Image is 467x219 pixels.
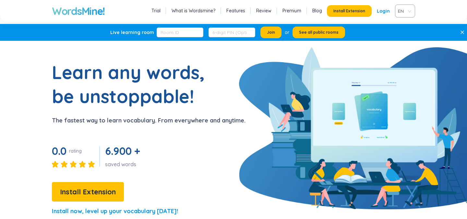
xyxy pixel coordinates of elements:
a: Premium [282,7,301,14]
span: See all public rooms [299,30,339,35]
button: See all public rooms [293,27,345,38]
span: Install Extension [60,186,116,198]
span: 6.900 + [105,144,140,157]
div: rating [69,148,82,154]
a: Trial [151,7,161,14]
a: Install Extension [52,189,124,196]
button: Join [260,27,281,38]
button: Install Extension [52,182,124,202]
h1: Learn any words, be unstoppable! [52,60,214,108]
a: Blog [312,7,322,14]
span: Join [267,30,275,35]
span: 0.0 [52,144,66,157]
a: Review [256,7,271,14]
input: 6-digit PIN (Optional) [209,28,255,37]
a: Features [226,7,245,14]
input: Room ID [157,28,203,37]
a: Login [377,5,390,17]
div: or [285,29,289,36]
div: saved words [105,161,143,168]
a: What is Wordsmine? [172,7,215,14]
p: Install now, level up your vocabulary [DATE]! [52,207,178,216]
span: VIE [398,6,410,16]
div: Live learning room [110,29,154,36]
p: The fastest way to learn vocabulary. From everywhere and anytime. [52,116,245,125]
span: Install Extension [333,8,365,14]
a: WordsMine! [52,5,105,17]
button: Install Extension [327,5,372,17]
